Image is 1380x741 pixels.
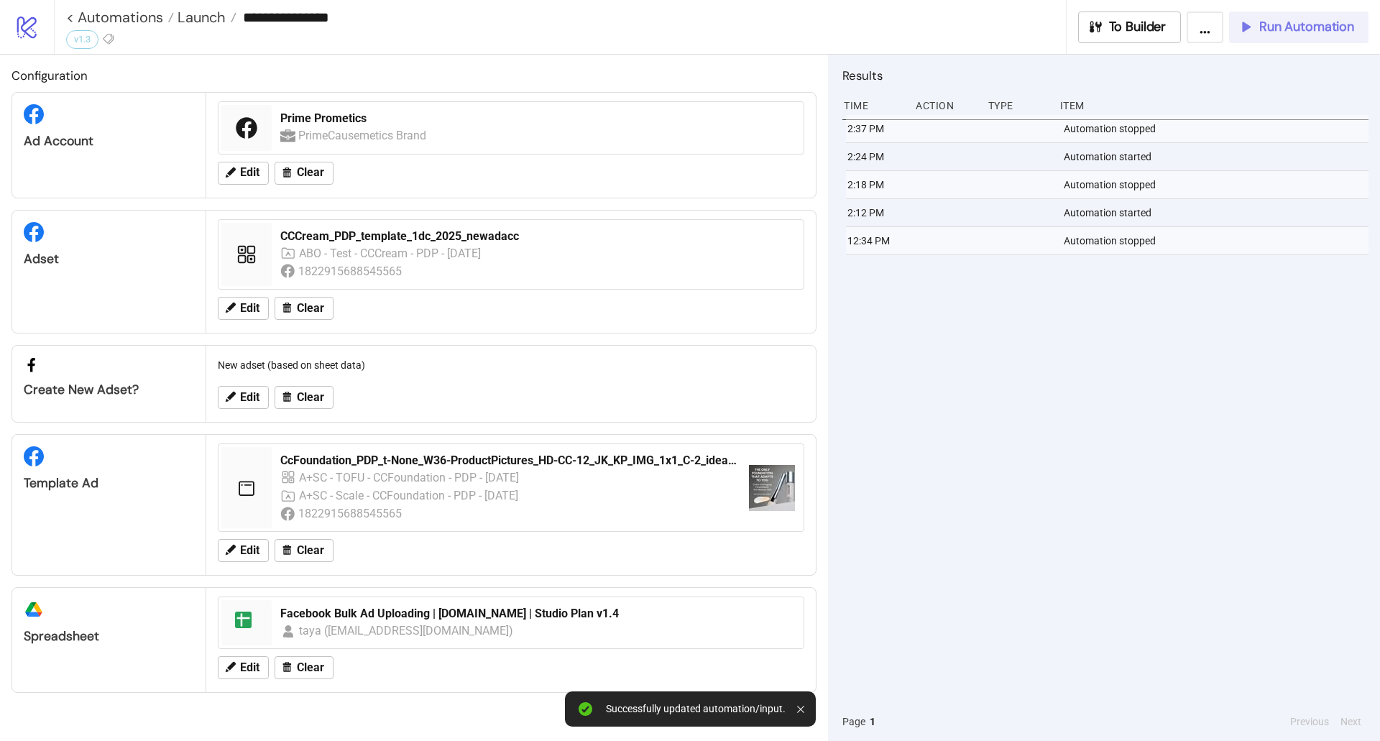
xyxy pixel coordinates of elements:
[218,539,269,562] button: Edit
[865,714,880,730] button: 1
[299,469,520,487] div: A+SC - TOFU - CCFoundation - PDP - [DATE]
[24,133,194,149] div: Ad Account
[1286,714,1333,730] button: Previous
[1059,92,1368,119] div: Item
[606,703,786,715] div: Successfully updated automation/input.
[11,66,816,85] h2: Configuration
[66,30,98,49] div: v1.3
[174,10,236,24] a: Launch
[66,10,174,24] a: < Automations
[212,351,810,379] div: New adset (based on sheet data)
[218,162,269,185] button: Edit
[1062,227,1372,254] div: Automation stopped
[1062,171,1372,198] div: Automation stopped
[1062,115,1372,142] div: Automation stopped
[846,115,908,142] div: 2:37 PM
[297,302,324,315] span: Clear
[846,227,908,254] div: 12:34 PM
[275,386,333,409] button: Clear
[174,8,226,27] span: Launch
[1229,11,1368,43] button: Run Automation
[298,126,428,144] div: PrimeCausemetics Brand
[846,143,908,170] div: 2:24 PM
[24,382,194,398] div: Create new adset?
[218,386,269,409] button: Edit
[299,244,482,262] div: ABO - Test - CCCream - PDP - [DATE]
[280,606,795,622] div: Facebook Bulk Ad Uploading | [DOMAIN_NAME] | Studio Plan v1.4
[1078,11,1182,43] button: To Builder
[240,661,259,674] span: Edit
[24,251,194,267] div: Adset
[240,166,259,179] span: Edit
[1259,19,1354,35] span: Run Automation
[842,714,865,730] span: Page
[297,661,324,674] span: Clear
[240,391,259,404] span: Edit
[275,656,333,679] button: Clear
[1109,19,1167,35] span: To Builder
[275,162,333,185] button: Clear
[218,297,269,320] button: Edit
[842,92,904,119] div: Time
[280,229,795,244] div: CCCream_PDP_template_1dc_2025_newadacc
[299,487,520,505] div: A+SC - Scale - CCFoundation - PDP - [DATE]
[846,171,908,198] div: 2:18 PM
[1336,714,1366,730] button: Next
[297,391,324,404] span: Clear
[846,199,908,226] div: 2:12 PM
[298,262,404,280] div: 1822915688545565
[1062,199,1372,226] div: Automation started
[275,539,333,562] button: Clear
[275,297,333,320] button: Clear
[297,544,324,557] span: Clear
[240,302,259,315] span: Edit
[280,453,737,469] div: CcFoundation_PDP_t-None_W36-ProductPictures_HD-CC-12_JK_KP_IMG_1x1_C-2_idea-og_V2_10.09.2025
[299,622,515,640] div: taya ([EMAIL_ADDRESS][DOMAIN_NAME])
[842,66,1368,85] h2: Results
[914,92,976,119] div: Action
[297,166,324,179] span: Clear
[218,656,269,679] button: Edit
[240,544,259,557] span: Edit
[1062,143,1372,170] div: Automation started
[749,465,795,511] img: https://external-fra5-2.xx.fbcdn.net/emg1/v/t13/8197361864171686275?url=https%3A%2F%2Fwww.faceboo...
[24,475,194,492] div: Template Ad
[298,505,404,523] div: 1822915688545565
[280,111,795,126] div: Prime Prometics
[24,628,194,645] div: Spreadsheet
[1187,11,1223,43] button: ...
[987,92,1049,119] div: Type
